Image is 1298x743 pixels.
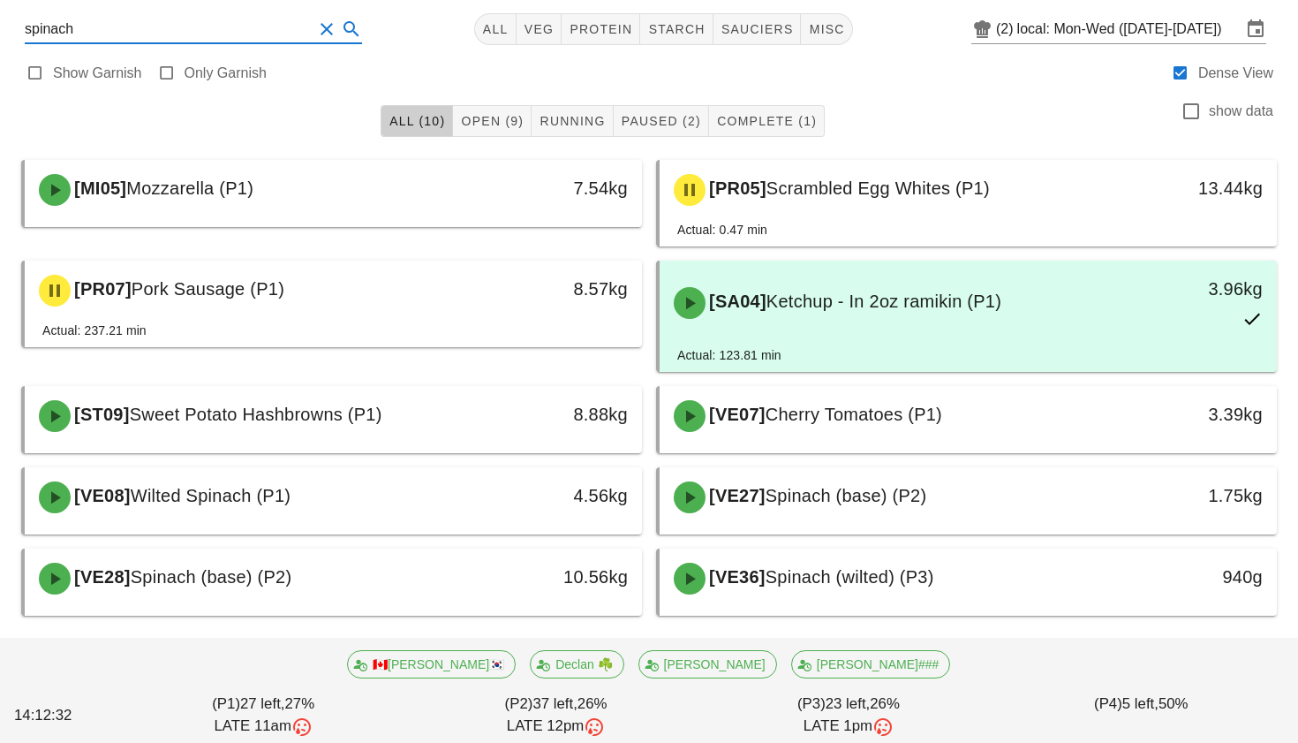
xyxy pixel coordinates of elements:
button: misc [801,13,852,45]
span: 5 left, [1122,695,1158,712]
div: 3.39kg [1131,400,1263,428]
span: [MI05] [71,178,126,198]
span: [VE08] [71,486,131,505]
span: All [482,22,509,36]
button: Running [532,105,613,137]
div: LATE 1pm [706,715,991,738]
span: Spinach (wilted) (P3) [766,567,934,587]
button: starch [640,13,713,45]
div: (P3) 26% [702,689,994,741]
div: 10.56kg [496,563,628,591]
div: 13.44kg [1131,174,1263,202]
span: Mozzarella (P1) [126,178,253,198]
label: Show Garnish [53,64,142,82]
span: Cherry Tomatoes (P1) [766,405,942,424]
span: misc [808,22,844,36]
label: Dense View [1198,64,1273,82]
button: Paused (2) [614,105,709,137]
span: Ketchup - In 2oz ramikin (P1) [766,292,1001,311]
div: (P1) 27% [117,689,410,741]
span: [VE27] [706,486,766,505]
span: Complete (1) [716,114,817,128]
button: All [474,13,517,45]
div: LATE 11am [121,715,406,738]
div: Actual: 0.47 min [677,220,767,239]
div: (P2) 26% [410,689,702,741]
button: Clear Search [316,19,337,40]
span: [PR07] [71,279,132,299]
span: sauciers [721,22,794,36]
div: Actual: 237.21 min [42,321,147,340]
span: protein [569,22,632,36]
span: 🇨🇦[PERSON_NAME]🇰🇷 [358,651,504,678]
span: Running [539,114,605,128]
span: [PERSON_NAME]### [803,651,940,678]
div: 3.96kg [1131,275,1263,303]
span: veg [524,22,555,36]
div: 8.88kg [496,400,628,428]
span: [PERSON_NAME] [650,651,766,678]
div: 14:12:32 [11,701,117,730]
span: Sweet Potato Hashbrowns (P1) [130,405,382,424]
button: sauciers [713,13,802,45]
span: 23 left, [826,695,870,712]
span: Wilted Spinach (P1) [131,486,291,505]
span: [VE28] [71,567,131,587]
button: Open (9) [453,105,532,137]
span: Open (9) [460,114,524,128]
button: All (10) [381,105,453,137]
span: 37 left, [532,695,577,712]
span: Spinach (base) (P2) [766,486,927,505]
span: Paused (2) [621,114,701,128]
span: Pork Sausage (P1) [132,279,284,299]
span: Spinach (base) (P2) [131,567,292,587]
div: Actual: 123.81 min [677,345,781,365]
div: LATE 12pm [413,715,698,738]
span: [SA04] [706,292,766,311]
span: starch [647,22,705,36]
div: (2) [996,20,1017,38]
button: Complete (1) [709,105,825,137]
button: veg [517,13,562,45]
div: 4.56kg [496,481,628,510]
button: protein [562,13,640,45]
div: 1.75kg [1131,481,1263,510]
span: All (10) [389,114,445,128]
label: show data [1209,102,1273,120]
span: Scrambled Egg Whites (P1) [766,178,990,198]
div: (P4) 50% [995,689,1287,741]
div: 940g [1131,563,1263,591]
label: Only Garnish [185,64,267,82]
div: 7.54kg [496,174,628,202]
span: [PR05] [706,178,766,198]
span: [VE36] [706,567,766,587]
span: 27 left, [240,695,284,712]
span: Declan ☘️ [542,651,613,678]
span: [ST09] [71,405,130,424]
span: [VE07] [706,405,766,424]
div: 8.57kg [496,275,628,303]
